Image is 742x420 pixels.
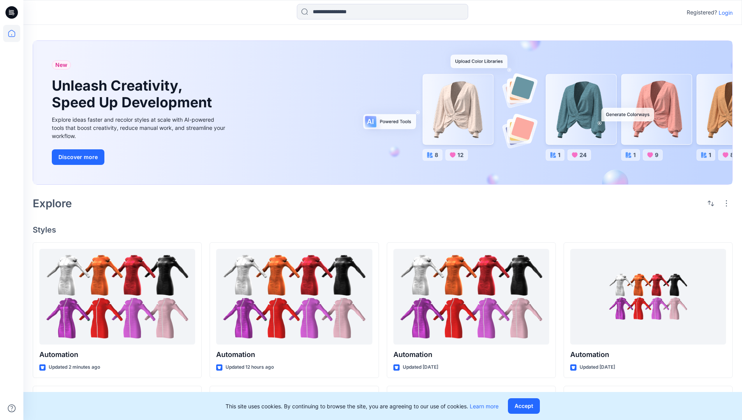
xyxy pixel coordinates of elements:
a: Automation [393,249,549,345]
div: Explore ideas faster and recolor styles at scale with AI-powered tools that boost creativity, red... [52,115,227,140]
h2: Explore [33,197,72,210]
p: Updated [DATE] [580,363,615,371]
p: Updated 2 minutes ago [49,363,100,371]
p: Login [719,9,733,17]
a: Discover more [52,149,227,165]
a: Learn more [470,403,499,409]
p: Automation [393,349,549,360]
a: Automation [216,249,372,345]
button: Discover more [52,149,104,165]
span: New [55,60,67,70]
button: Accept [508,398,540,414]
p: Automation [39,349,195,360]
h1: Unleash Creativity, Speed Up Development [52,77,215,111]
p: Automation [216,349,372,360]
p: This site uses cookies. By continuing to browse the site, you are agreeing to our use of cookies. [226,402,499,410]
h4: Styles [33,225,733,234]
a: Automation [570,249,726,345]
p: Registered? [687,8,717,17]
p: Updated 12 hours ago [226,363,274,371]
p: Automation [570,349,726,360]
a: Automation [39,249,195,345]
p: Updated [DATE] [403,363,438,371]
